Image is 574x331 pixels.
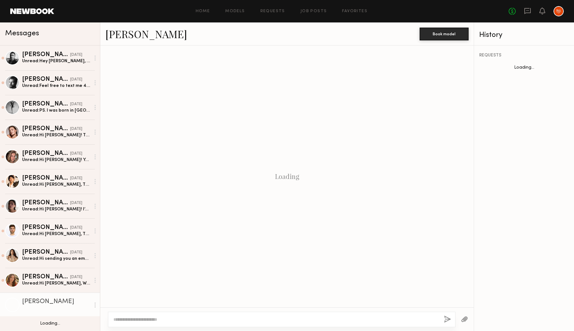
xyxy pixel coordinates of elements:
div: [PERSON_NAME] [22,274,70,280]
div: REQUESTS [479,53,569,58]
div: [PERSON_NAME] [22,150,70,157]
div: [PERSON_NAME] [22,52,70,58]
div: [DATE] [70,151,82,157]
a: Models [225,9,245,13]
span: Messages [5,30,39,37]
div: [PERSON_NAME] [22,299,90,305]
button: Book model [420,28,469,40]
div: [PERSON_NAME] [22,175,70,182]
div: [DATE] [70,225,82,231]
div: Unread: Hi [PERSON_NAME], Thank you for reaching out! I’m really excited about this opportunity a... [22,231,90,237]
a: Requests [260,9,285,13]
div: History [479,31,569,39]
div: [PERSON_NAME] [22,126,70,132]
div: [PERSON_NAME] [22,200,70,206]
div: [PERSON_NAME] [22,101,70,107]
a: Home [196,9,210,13]
div: Unread: Feel free to text me 4087725166 [22,83,90,89]
div: [DATE] [70,200,82,206]
a: [PERSON_NAME] [105,27,187,41]
div: Loading [275,173,299,180]
div: [DATE] [70,250,82,256]
div: [DATE] [70,126,82,132]
div: Unread: Hi [PERSON_NAME]! Yes it works and will be happy to work with you [22,157,90,163]
div: Unread: Hi [PERSON_NAME], Wow [GEOGRAPHIC_DATA]! Alright, yes I️ can do that. The rate is fine wi... [22,280,90,286]
div: Unread: Hi [PERSON_NAME]! Thank you for reaching out. I do currently have availability on those d... [22,132,90,138]
div: Unread: Hi [PERSON_NAME], Thanks so much for reaching out. The dates work for me. What are the us... [22,182,90,188]
div: Unread: Hi sending you an email now! [22,256,90,262]
div: [PERSON_NAME] [22,76,70,83]
a: Favorites [342,9,367,13]
div: [DATE] [70,274,82,280]
div: Unread: Hi [PERSON_NAME]! I’d love to be considered for the shoot:) my usual day rate is $1200 do... [22,206,90,212]
div: Loading... [474,65,574,70]
a: Book model [420,31,469,36]
div: [PERSON_NAME] [22,249,70,256]
div: Unread: Hey [PERSON_NAME], kindly following up. Thank you :) [22,58,90,64]
div: [PERSON_NAME] [22,225,70,231]
a: Job Posts [300,9,327,13]
div: [DATE] [70,101,82,107]
div: [DATE] [70,52,82,58]
div: [DATE] [70,77,82,83]
div: [DATE] [70,175,82,182]
div: Unread: PS. I was born in [GEOGRAPHIC_DATA], this would be great! [22,107,90,114]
